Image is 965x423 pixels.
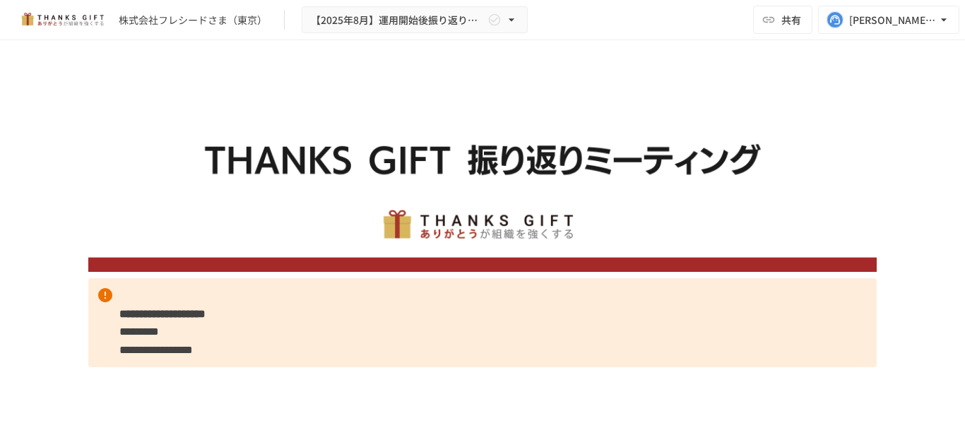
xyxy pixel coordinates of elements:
[311,11,485,29] span: 【2025年8月】運用開始後振り返りミーティング
[302,6,528,34] button: 【2025年8月】運用開始後振り返りミーティング
[88,75,877,272] img: ywjCEzGaDRs6RHkpXm6202453qKEghjSpJ0uwcQsaCz
[17,8,107,31] img: mMP1OxWUAhQbsRWCurg7vIHe5HqDpP7qZo7fRoNLXQh
[119,13,267,28] div: 株式会社フレシードさま（東京）
[849,11,937,29] div: [PERSON_NAME][EMAIL_ADDRESS][DOMAIN_NAME]
[753,6,812,34] button: 共有
[781,12,801,28] span: 共有
[818,6,959,34] button: [PERSON_NAME][EMAIL_ADDRESS][DOMAIN_NAME]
